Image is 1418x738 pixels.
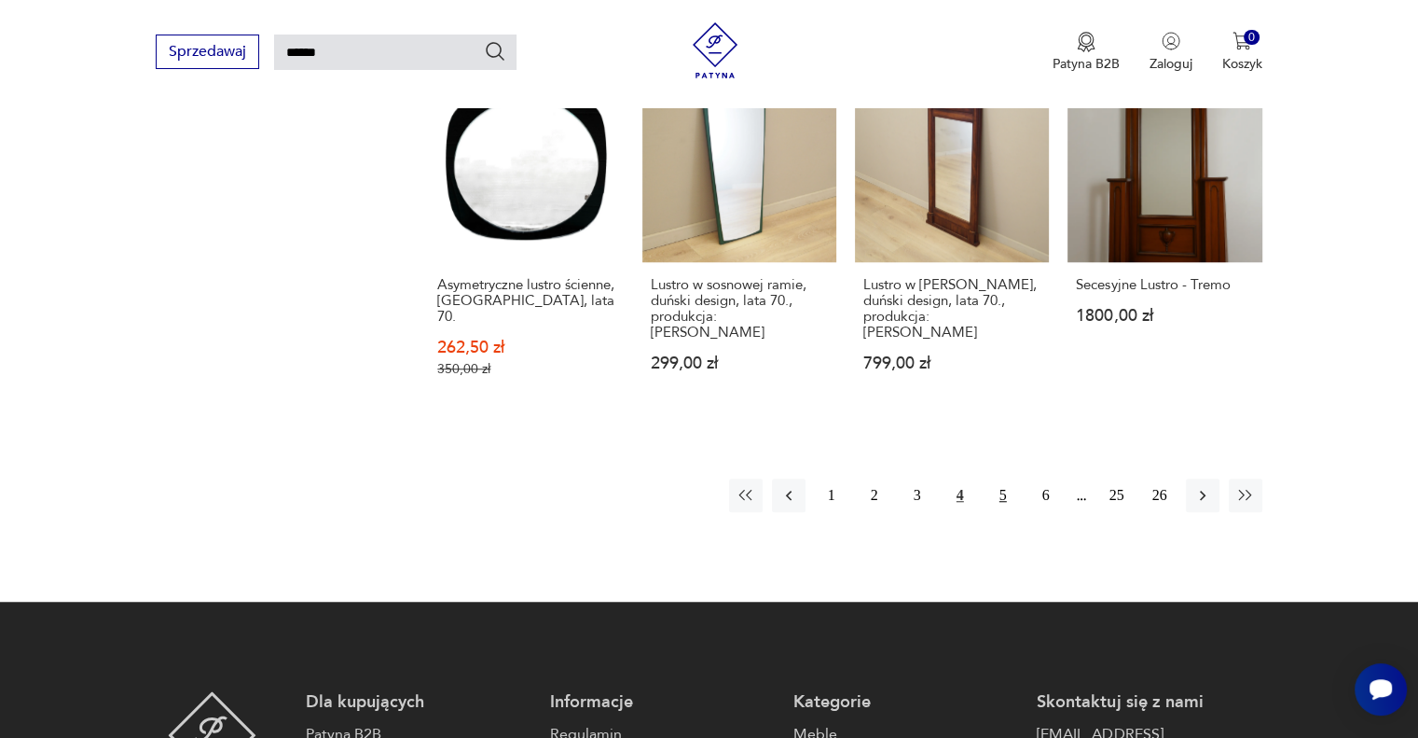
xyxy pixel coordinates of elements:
[1355,663,1407,716] iframe: Smartsupp widget button
[901,479,934,512] button: 3
[1150,55,1192,73] p: Zaloguj
[1150,32,1192,73] button: Zaloguj
[943,479,977,512] button: 4
[793,691,1018,714] p: Kategorie
[863,277,1040,341] h3: Lustro w [PERSON_NAME], duński design, lata 70., produkcja: [PERSON_NAME]
[815,479,848,512] button: 1
[1222,55,1262,73] p: Koszyk
[1053,32,1120,73] button: Patyna B2B
[863,355,1040,371] p: 799,00 zł
[642,68,836,413] a: Lustro w sosnowej ramie, duński design, lata 70., produkcja: DaniaLustro w sosnowej ramie, duński...
[437,277,614,325] h3: Asymetryczne lustro ścienne, [GEOGRAPHIC_DATA], lata 70.
[1077,32,1095,52] img: Ikona medalu
[1053,32,1120,73] a: Ikona medaluPatyna B2B
[156,35,259,69] button: Sprzedawaj
[1222,32,1262,73] button: 0Koszyk
[1037,691,1261,714] p: Skontaktuj się z nami
[651,277,828,341] h3: Lustro w sosnowej ramie, duński design, lata 70., produkcja: [PERSON_NAME]
[855,68,1049,413] a: Lustro w drewnianej ramie, duński design, lata 70., produkcja: DaniaLustro w [PERSON_NAME], duńsk...
[1067,68,1261,413] a: Secesyjne Lustro - TremoSecesyjne Lustro - Tremo1800,00 zł
[651,355,828,371] p: 299,00 zł
[1100,479,1134,512] button: 25
[1076,277,1253,293] h3: Secesyjne Lustro - Tremo
[429,68,623,413] a: SaleAsymetryczne lustro ścienne, Polska, lata 70.Asymetryczne lustro ścienne, [GEOGRAPHIC_DATA], ...
[986,479,1020,512] button: 5
[858,479,891,512] button: 2
[1053,55,1120,73] p: Patyna B2B
[1143,479,1177,512] button: 26
[1029,479,1063,512] button: 6
[437,361,614,377] p: 350,00 zł
[1232,32,1251,50] img: Ikona koszyka
[306,691,530,714] p: Dla kupujących
[1162,32,1180,50] img: Ikonka użytkownika
[1076,308,1253,324] p: 1800,00 zł
[156,47,259,60] a: Sprzedawaj
[1244,30,1260,46] div: 0
[687,22,743,78] img: Patyna - sklep z meblami i dekoracjami vintage
[484,40,506,63] button: Szukaj
[550,691,775,714] p: Informacje
[437,340,614,355] p: 262,50 zł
